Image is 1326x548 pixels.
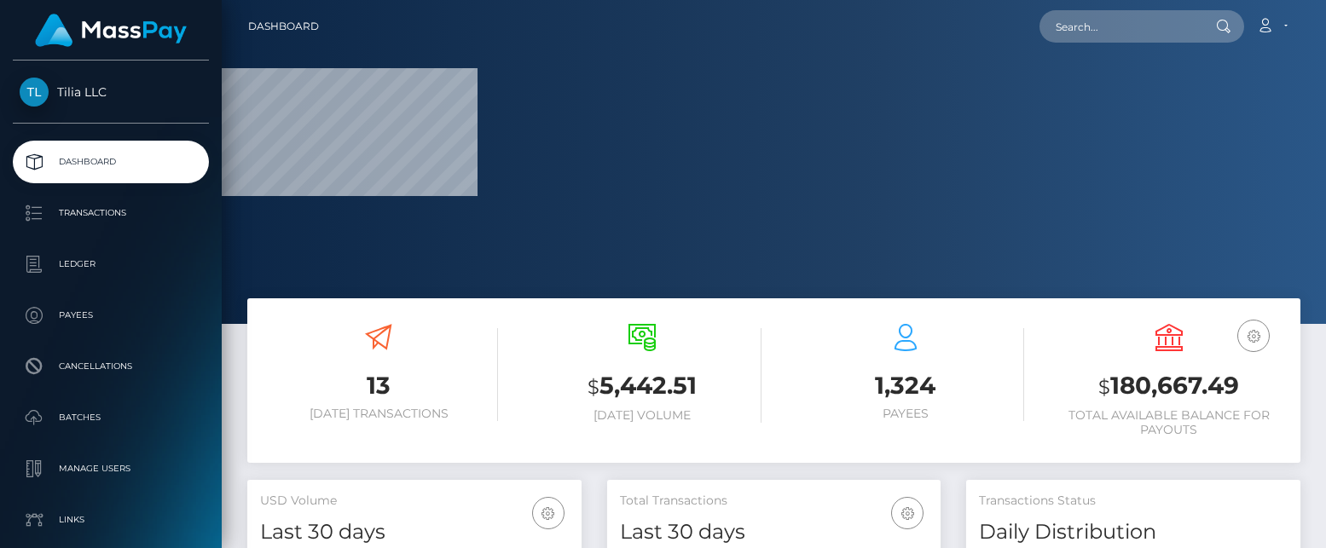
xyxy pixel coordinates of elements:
p: Cancellations [20,354,202,379]
h4: Last 30 days [620,517,929,547]
a: Dashboard [248,9,319,44]
h5: Total Transactions [620,493,929,510]
h3: 5,442.51 [524,369,761,404]
a: Payees [13,294,209,337]
h4: Daily Distribution [979,517,1288,547]
p: Ledger [20,251,202,277]
a: Batches [13,396,209,439]
h5: USD Volume [260,493,569,510]
h4: Last 30 days [260,517,569,547]
a: Links [13,499,209,541]
span: Tilia LLC [13,84,209,100]
p: Manage Users [20,456,202,482]
a: Manage Users [13,447,209,490]
p: Dashboard [20,149,202,175]
small: $ [588,375,599,399]
input: Search... [1039,10,1200,43]
h6: Payees [787,407,1025,421]
h3: 180,667.49 [1050,369,1288,404]
p: Payees [20,303,202,328]
h3: 13 [260,369,498,402]
a: Transactions [13,192,209,234]
h6: [DATE] Volume [524,408,761,423]
p: Batches [20,405,202,430]
a: Cancellations [13,345,209,388]
h6: Total Available Balance for Payouts [1050,408,1288,437]
p: Links [20,507,202,533]
a: Ledger [13,243,209,286]
h3: 1,324 [787,369,1025,402]
img: Tilia LLC [20,78,49,107]
h6: [DATE] Transactions [260,407,498,421]
h5: Transactions Status [979,493,1288,510]
a: Dashboard [13,141,209,183]
small: $ [1098,375,1110,399]
p: Transactions [20,200,202,226]
img: MassPay Logo [35,14,187,47]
